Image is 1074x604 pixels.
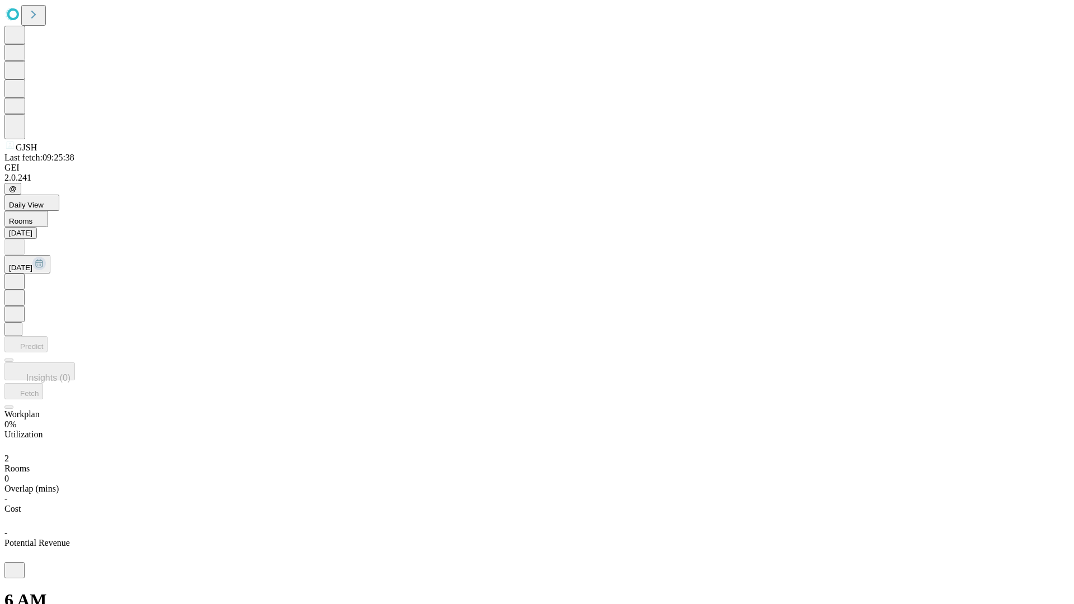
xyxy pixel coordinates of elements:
button: Predict [4,336,48,352]
button: [DATE] [4,227,37,239]
span: Workplan [4,409,40,419]
button: Insights (0) [4,362,75,380]
span: Utilization [4,430,43,439]
span: [DATE] [9,263,32,272]
span: Last fetch: 09:25:38 [4,153,74,162]
span: 2 [4,454,9,463]
button: Daily View [4,195,59,211]
button: @ [4,183,21,195]
span: Potential Revenue [4,538,70,548]
span: Insights (0) [26,373,70,383]
span: 0% [4,419,16,429]
span: Rooms [9,217,32,225]
span: Cost [4,504,21,513]
span: @ [9,185,17,193]
button: Fetch [4,383,43,399]
span: 0 [4,474,9,483]
div: 2.0.241 [4,173,1070,183]
span: - [4,494,7,503]
span: Rooms [4,464,30,473]
span: GJSH [16,143,37,152]
span: - [4,528,7,537]
span: Daily View [9,201,44,209]
button: [DATE] [4,255,50,273]
span: Overlap (mins) [4,484,59,493]
div: GEI [4,163,1070,173]
button: Rooms [4,211,48,227]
